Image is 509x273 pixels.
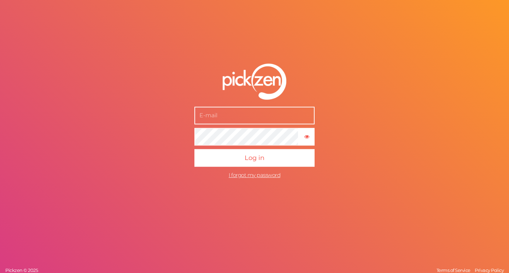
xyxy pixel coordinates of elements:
[194,149,315,167] button: Log in
[229,172,280,178] a: I forgot my password
[437,267,470,273] span: Terms of Service
[475,267,504,273] span: Privacy Policy
[223,64,286,100] img: pz-logo-white.png
[473,267,505,273] a: Privacy Policy
[4,267,40,273] a: Pickzen © 2025
[435,267,472,273] a: Terms of Service
[194,107,315,124] input: E-mail
[245,154,264,162] span: Log in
